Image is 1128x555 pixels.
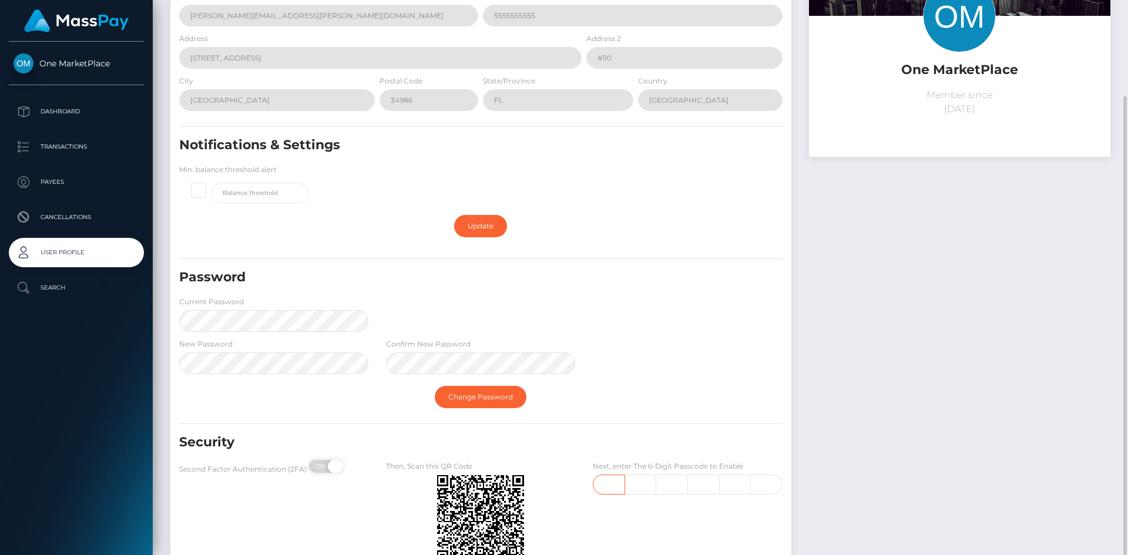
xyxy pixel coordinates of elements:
[9,132,144,162] a: Transactions
[179,433,686,452] h5: Security
[638,76,667,86] label: Country
[179,297,244,307] label: Current Password
[380,76,422,86] label: Postal Code
[818,88,1102,116] p: Member since [DATE]
[14,53,33,73] img: One MarketPlace
[386,339,471,349] label: Confirm New Password
[586,33,621,44] label: Address 2
[14,138,139,156] p: Transactions
[9,273,144,302] a: Search
[9,58,144,69] span: One MarketPlace
[435,386,526,408] a: Change Password
[9,238,144,267] a: User Profile
[483,76,535,86] label: State/Province
[179,76,193,86] label: City
[179,136,686,154] h5: Notifications & Settings
[14,103,139,120] p: Dashboard
[14,173,139,191] p: Payees
[314,490,326,499] a: iOS
[179,464,307,475] label: Second Factor Authentication (2FA)
[179,339,233,349] label: New Password
[14,244,139,261] p: User Profile
[308,460,337,473] span: ON
[24,9,129,32] img: MassPay Logo
[14,208,139,226] p: Cancellations
[179,268,686,287] h5: Password
[386,461,472,472] label: Then, Scan this QR Code
[454,215,507,237] a: Update
[179,489,357,500] label: First, Download Google Authenticator ,
[14,279,139,297] p: Search
[9,203,144,232] a: Cancellations
[179,164,277,175] label: Min. balance threshold alert
[9,97,144,126] a: Dashboard
[593,461,743,472] label: Next, enter The 6-Digit Passcode to Enable
[818,61,1102,79] h5: One MarketPlace
[179,33,208,44] label: Address
[328,490,357,499] a: Android
[9,167,144,197] a: Payees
